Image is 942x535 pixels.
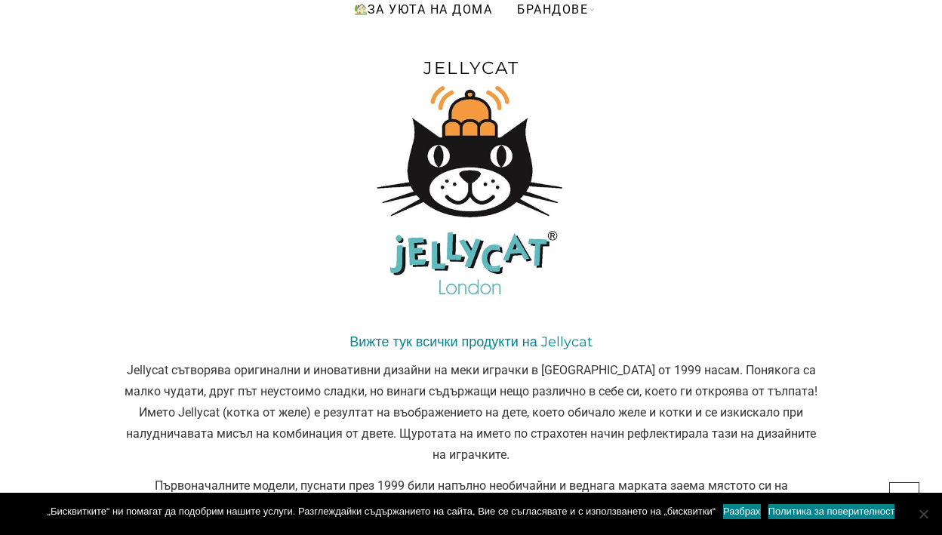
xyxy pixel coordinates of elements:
[916,506,931,521] span: No
[723,504,761,519] a: Разбрах
[169,57,773,78] h1: Jellycat
[48,504,716,519] span: „Бисквитките“ ни помагат да подобрим нашите услуги. Разглеждайки съдържанието на сайта, Вие се съ...
[768,504,895,519] a: Политика за поверителност
[355,3,367,15] img: 🏡
[349,334,592,350] a: Вижте тук всички продукти на Jellycat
